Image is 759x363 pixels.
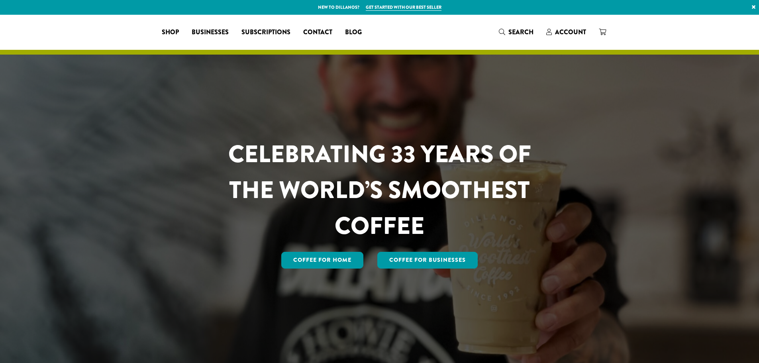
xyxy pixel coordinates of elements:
a: Get started with our best seller [366,4,441,11]
a: Search [492,26,540,39]
span: Blog [345,27,362,37]
a: Shop [155,26,185,39]
span: Shop [162,27,179,37]
span: Search [508,27,533,37]
span: Contact [303,27,332,37]
span: Account [555,27,586,37]
h1: CELEBRATING 33 YEARS OF THE WORLD’S SMOOTHEST COFFEE [205,136,555,244]
a: Coffee for Home [281,252,363,269]
a: Coffee For Businesses [377,252,478,269]
span: Businesses [192,27,229,37]
span: Subscriptions [241,27,290,37]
